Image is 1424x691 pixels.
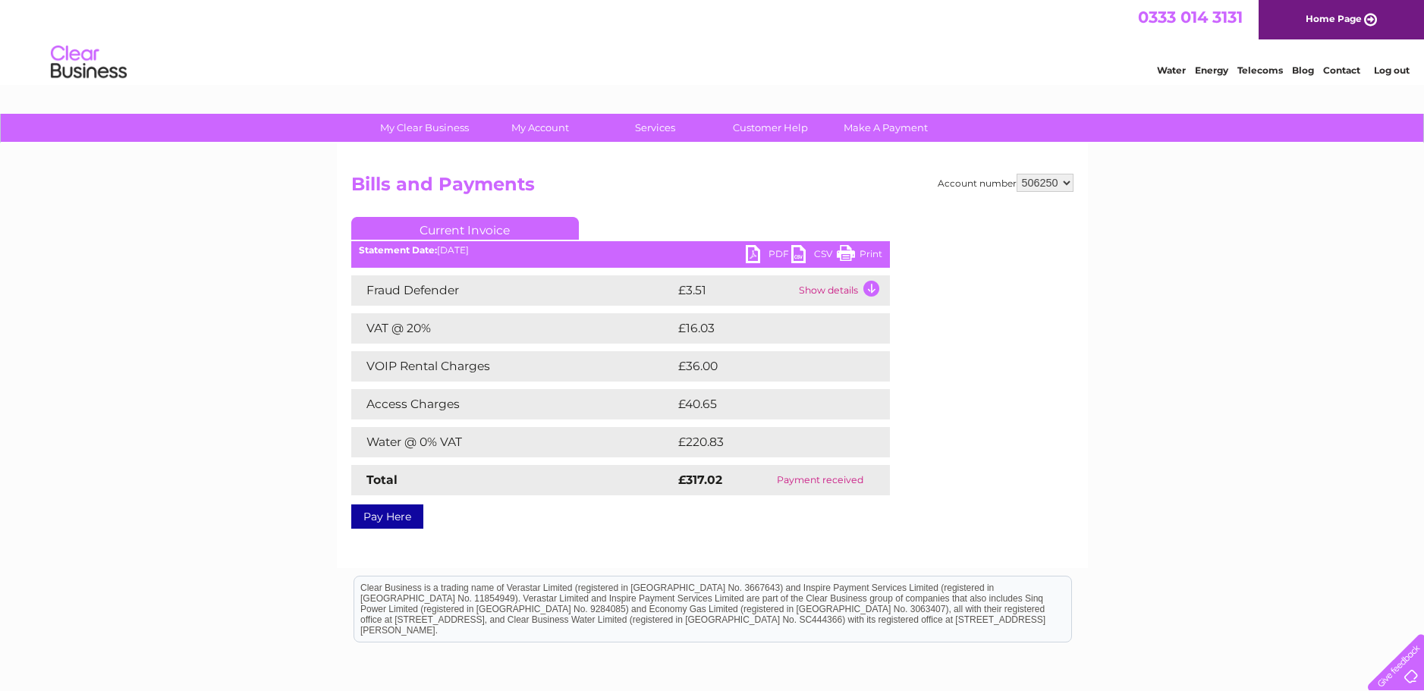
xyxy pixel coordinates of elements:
div: Account number [938,174,1074,192]
img: logo.png [50,39,127,86]
a: Print [837,245,882,267]
td: £220.83 [674,427,863,457]
a: Telecoms [1237,64,1283,76]
td: VAT @ 20% [351,313,674,344]
a: Current Invoice [351,217,579,240]
td: £36.00 [674,351,860,382]
a: CSV [791,245,837,267]
td: Water @ 0% VAT [351,427,674,457]
td: Show details [795,275,890,306]
a: PDF [746,245,791,267]
a: Services [593,114,718,142]
div: [DATE] [351,245,890,256]
td: Payment received [750,465,889,495]
a: Contact [1323,64,1360,76]
a: Log out [1374,64,1410,76]
a: 0333 014 3131 [1138,8,1243,27]
a: Customer Help [708,114,833,142]
td: Fraud Defender [351,275,674,306]
td: VOIP Rental Charges [351,351,674,382]
div: Clear Business is a trading name of Verastar Limited (registered in [GEOGRAPHIC_DATA] No. 3667643... [354,8,1071,74]
strong: Total [366,473,398,487]
b: Statement Date: [359,244,437,256]
td: £16.03 [674,313,858,344]
h2: Bills and Payments [351,174,1074,203]
a: Pay Here [351,504,423,529]
a: My Clear Business [362,114,487,142]
a: Make A Payment [823,114,948,142]
a: Water [1157,64,1186,76]
td: £40.65 [674,389,860,419]
a: Blog [1292,64,1314,76]
a: My Account [477,114,602,142]
a: Energy [1195,64,1228,76]
td: Access Charges [351,389,674,419]
td: £3.51 [674,275,795,306]
strong: £317.02 [678,473,722,487]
